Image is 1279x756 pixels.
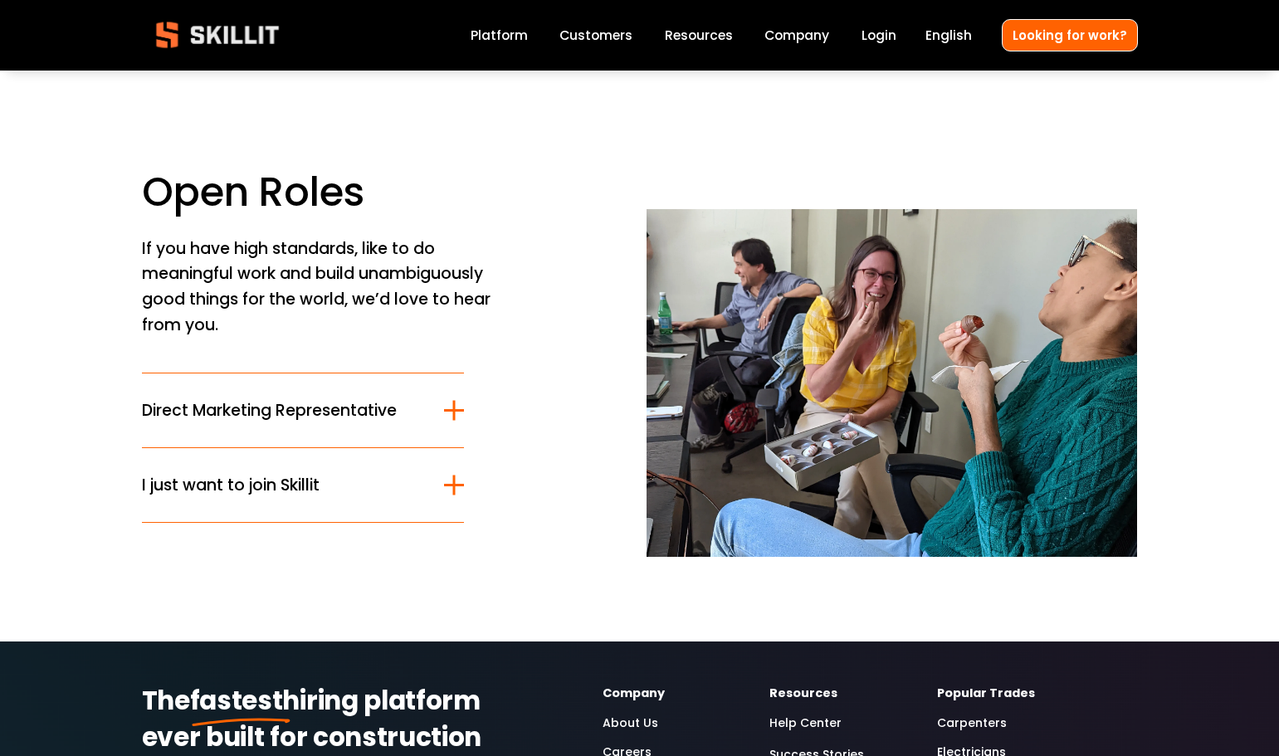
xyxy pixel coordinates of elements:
[925,24,972,46] div: language picker
[142,473,445,497] span: I just want to join Skillit
[1002,19,1138,51] a: Looking for work?
[665,26,733,45] span: Resources
[190,680,283,725] strong: fastest
[142,168,632,217] h1: Open Roles
[937,714,1007,733] a: Carpenters
[769,714,842,733] a: Help Center
[937,684,1035,705] strong: Popular Trades
[142,373,465,447] button: Direct Marketing Representative
[764,24,829,46] a: Company
[142,680,190,725] strong: The
[142,10,293,60] img: Skillit
[603,714,658,733] a: About Us
[665,24,733,46] a: folder dropdown
[471,24,528,46] a: Platform
[925,26,972,45] span: English
[142,448,465,522] button: I just want to join Skillit
[142,237,506,339] p: If you have high standards, like to do meaningful work and build unambiguously good things for th...
[769,684,837,705] strong: Resources
[603,684,665,705] strong: Company
[559,24,632,46] a: Customers
[862,24,896,46] a: Login
[142,398,445,422] span: Direct Marketing Representative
